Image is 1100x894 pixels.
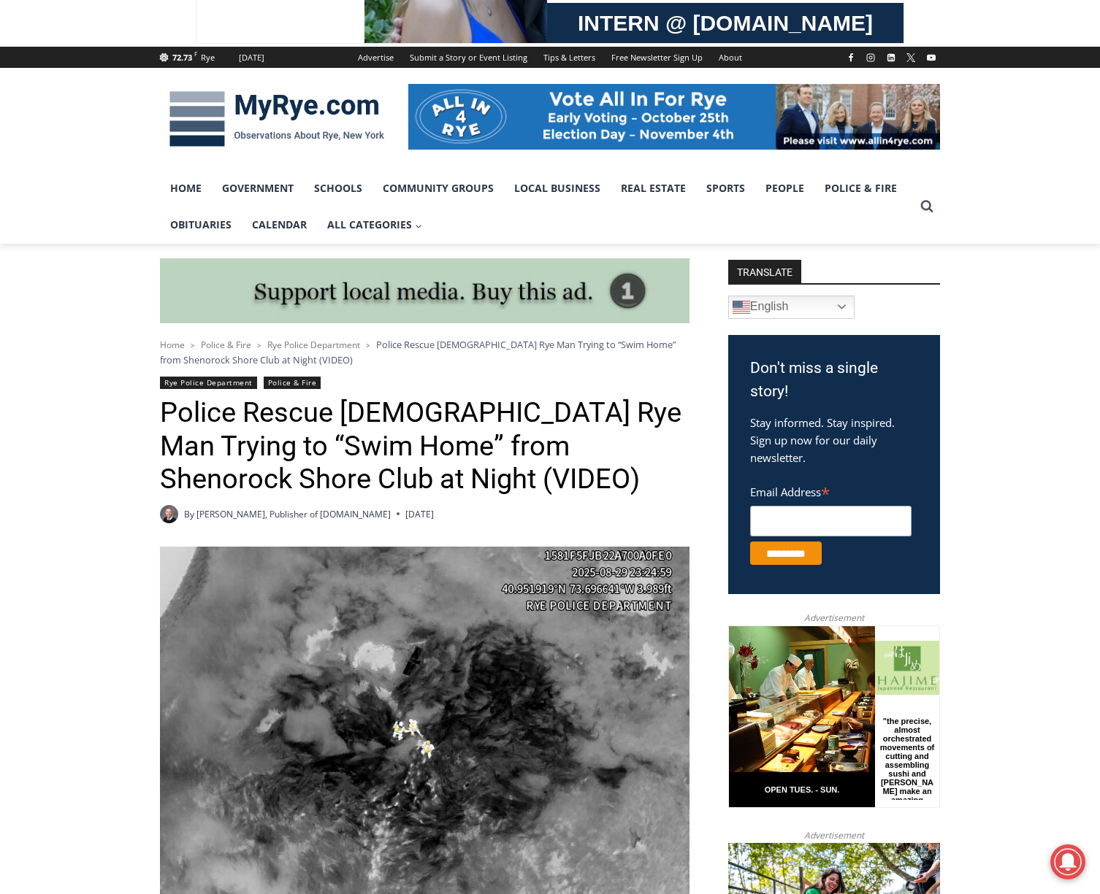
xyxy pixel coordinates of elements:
nav: Primary Navigation [160,170,914,244]
div: [DATE] [239,51,264,64]
p: Stay informed. Stay inspired. Sign up now for our daily newsletter. [750,414,918,466]
a: Open Tues. - Sun. [PHONE_NUMBER] [1,147,147,182]
span: By [184,507,194,521]
a: Local Business [504,170,611,207]
img: support local media, buy this ad [160,258,690,324]
span: > [191,340,195,350]
span: > [257,340,261,350]
a: Schools [304,170,373,207]
span: Intern @ [DOMAIN_NAME] [382,145,677,178]
a: Home [160,339,185,351]
a: Police & Fire [264,377,321,389]
a: Free Newsletter Sign Up [603,47,711,68]
a: X [902,49,920,66]
a: Submit a Story or Event Listing [402,47,535,68]
a: Advertise [350,47,402,68]
label: Email Address [750,477,912,504]
img: All in for Rye [408,84,940,150]
a: Sports [696,170,755,207]
time: [DATE] [405,507,434,521]
h3: Don't miss a single story! [750,357,918,403]
span: Advertisement [790,828,879,842]
strong: TRANSLATE [728,260,801,283]
a: Tips & Letters [535,47,603,68]
a: Community Groups [373,170,504,207]
nav: Secondary Navigation [350,47,750,68]
a: English [728,296,855,319]
span: Open Tues. - Sun. [PHONE_NUMBER] [4,150,143,206]
span: > [366,340,370,350]
a: Calendar [242,207,317,243]
img: MyRye.com [160,81,394,157]
a: YouTube [923,49,940,66]
a: Rye Police Department [160,377,257,389]
a: People [755,170,814,207]
div: "the precise, almost orchestrated movements of cutting and assembling sushi and [PERSON_NAME] mak... [150,91,207,174]
a: Obituaries [160,207,242,243]
a: Government [212,170,304,207]
span: F [194,50,197,58]
span: 72.73 [172,52,192,63]
span: Advertisement [790,611,879,625]
button: Child menu of All Categories [317,207,432,243]
a: Rye Police Department [267,339,360,351]
div: Rye [201,51,215,64]
a: Police & Fire [814,170,907,207]
a: Facebook [842,49,860,66]
a: Home [160,170,212,207]
a: Intern @ [DOMAIN_NAME] [351,142,708,182]
a: Linkedin [882,49,900,66]
h1: Police Rescue [DEMOGRAPHIC_DATA] Rye Man Trying to “Swim Home” from Shenorock Shore Club at Night... [160,396,690,496]
a: Author image [160,505,178,523]
button: View Search Form [914,193,940,220]
a: Police & Fire [201,339,251,351]
a: Instagram [862,49,879,66]
img: en [733,298,750,316]
nav: Breadcrumbs [160,337,690,367]
div: "[PERSON_NAME] and I covered the [DATE] Parade, which was a really eye opening experience as I ha... [369,1,690,142]
span: Police Rescue [DEMOGRAPHIC_DATA] Rye Man Trying to “Swim Home” from Shenorock Shore Club at Night... [160,338,676,366]
a: Real Estate [611,170,696,207]
a: About [711,47,750,68]
a: [PERSON_NAME], Publisher of [DOMAIN_NAME] [196,508,391,520]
